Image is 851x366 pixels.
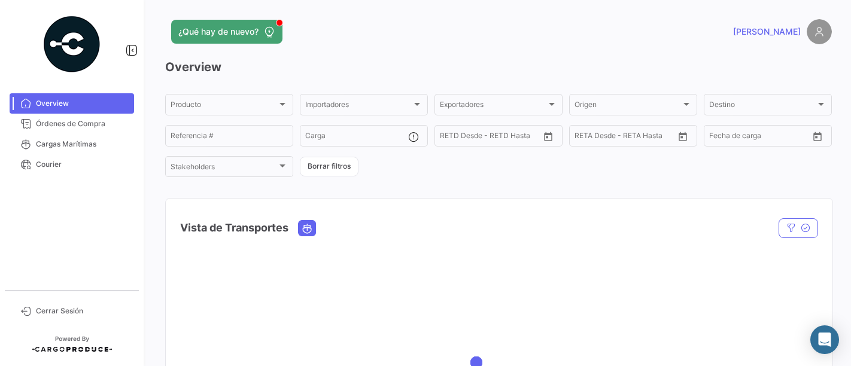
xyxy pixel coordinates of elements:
input: Desde [709,133,731,142]
h4: Vista de Transportes [180,219,288,236]
button: Ocean [299,221,315,236]
input: Desde [440,133,461,142]
span: Órdenes de Compra [36,118,129,129]
img: placeholder-user.png [807,19,832,44]
input: Hasta [739,133,786,142]
span: Stakeholders [171,164,277,173]
span: ¿Qué hay de nuevo? [178,26,259,38]
span: Exportadores [440,102,546,111]
input: Hasta [604,133,652,142]
input: Desde [575,133,596,142]
a: Cargas Marítimas [10,134,134,154]
span: Origen [575,102,681,111]
span: Overview [36,98,129,109]
button: Open calendar [539,127,557,145]
a: Órdenes de Compra [10,114,134,134]
span: Cargas Marítimas [36,139,129,150]
span: Producto [171,102,277,111]
img: powered-by.png [42,14,102,74]
a: Overview [10,93,134,114]
div: Abrir Intercom Messenger [810,325,839,354]
input: Hasta [470,133,517,142]
span: [PERSON_NAME] [733,26,801,38]
span: Cerrar Sesión [36,306,129,316]
span: Importadores [305,102,412,111]
a: Courier [10,154,134,175]
h3: Overview [165,59,832,75]
button: Borrar filtros [300,157,358,176]
span: Courier [36,159,129,170]
button: ¿Qué hay de nuevo? [171,20,282,44]
span: Destino [709,102,816,111]
button: Open calendar [674,127,692,145]
button: Open calendar [809,127,826,145]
